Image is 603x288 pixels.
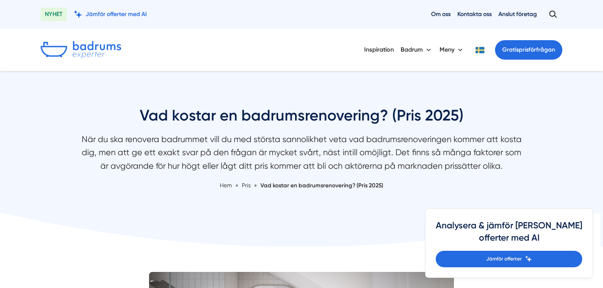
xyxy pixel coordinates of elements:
a: Vad kostar en badrumsrenovering? (Pris 2025) [260,182,383,189]
span: » [254,181,257,190]
span: Jämför offerter med AI [86,10,147,18]
a: Inspiration [364,39,394,60]
button: Öppna sök [544,7,562,22]
span: » [235,181,238,190]
a: Om oss [431,10,451,18]
a: Jämför offerter med AI [74,10,147,18]
a: Pris [242,182,252,189]
a: Gratisprisförfrågan [495,40,562,60]
span: Pris [242,182,251,189]
span: Jämför offerter [486,255,522,263]
h1: Vad kostar en badrumsrenovering? (Pris 2025) [77,105,526,133]
h4: Analysera & jämför [PERSON_NAME] offerter med AI [436,219,582,251]
button: Badrum [401,39,433,61]
p: När du ska renovera badrummet vill du med största sannolikhet veta vad badrumsrenoveringen kommer... [77,133,526,177]
a: Hem [220,182,232,189]
a: Kontakta oss [457,10,492,18]
a: Anslut företag [498,10,537,18]
img: Badrumsexperter.se logotyp [41,41,121,59]
button: Meny [440,39,465,61]
a: Jämför offerter [436,251,582,267]
span: Gratis [502,46,519,53]
span: NYHET [41,8,67,21]
nav: Breadcrumb [77,181,526,190]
